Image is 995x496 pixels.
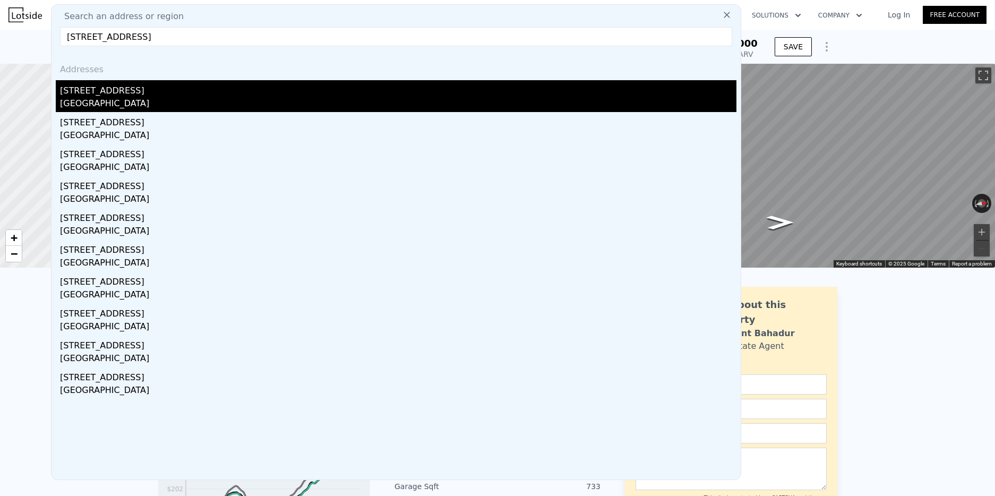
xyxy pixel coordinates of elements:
input: Enter an address, city, region, neighborhood or zip code [60,27,732,46]
span: − [11,247,18,260]
button: Toggle fullscreen view [975,67,991,83]
div: [STREET_ADDRESS] [60,367,736,384]
div: [STREET_ADDRESS] [60,271,736,288]
div: Siddhant Bahadur [708,327,795,340]
a: Zoom out [6,246,22,262]
div: [GEOGRAPHIC_DATA] [60,161,736,176]
button: Zoom in [974,224,990,240]
a: Log In [875,10,923,20]
div: [GEOGRAPHIC_DATA] [60,225,736,240]
span: Search an address or region [56,10,184,23]
div: [GEOGRAPHIC_DATA] [60,384,736,399]
div: [GEOGRAPHIC_DATA] [60,320,736,335]
button: Zoom out [974,241,990,256]
button: SAVE [775,37,812,56]
div: [GEOGRAPHIC_DATA] [60,256,736,271]
div: Garage Sqft [394,481,497,492]
a: Terms (opens in new tab) [931,261,946,267]
div: 733 [497,481,601,492]
div: [STREET_ADDRESS] [60,335,736,352]
a: Zoom in [6,230,22,246]
div: [STREET_ADDRESS] [60,144,736,161]
div: Addresses [56,55,736,80]
div: Ask about this property [708,297,827,327]
button: Rotate counterclockwise [972,194,978,213]
span: + [11,231,18,244]
div: [GEOGRAPHIC_DATA] [60,193,736,208]
button: Company [810,6,871,25]
div: [STREET_ADDRESS] [60,208,736,225]
button: Solutions [743,6,810,25]
div: [STREET_ADDRESS] [60,176,736,193]
div: [STREET_ADDRESS] [60,80,736,97]
div: [STREET_ADDRESS] [60,240,736,256]
div: [GEOGRAPHIC_DATA] [60,97,736,112]
div: [STREET_ADDRESS] [60,303,736,320]
div: [GEOGRAPHIC_DATA] [60,129,736,144]
img: Lotside [8,7,42,22]
button: Show Options [816,36,837,57]
button: Reset the view [972,198,992,209]
div: [GEOGRAPHIC_DATA] [60,288,736,303]
button: Rotate clockwise [986,194,992,213]
path: Go North, 72nd Dr NE [755,212,805,233]
span: © 2025 Google [888,261,924,267]
a: Report a problem [952,261,992,267]
div: Real Estate Agent [708,340,784,353]
tspan: $202 [167,485,183,493]
div: [GEOGRAPHIC_DATA] [60,352,736,367]
div: [STREET_ADDRESS] [60,112,736,129]
a: Free Account [923,6,987,24]
button: Keyboard shortcuts [836,260,882,268]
